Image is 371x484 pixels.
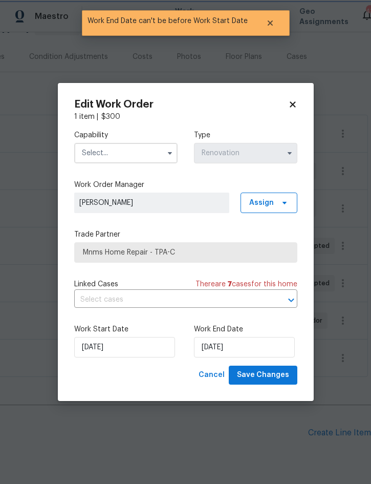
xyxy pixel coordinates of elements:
[74,112,297,122] div: 1 item |
[74,130,178,140] label: Capability
[253,13,287,33] button: Close
[194,143,297,163] input: Select...
[283,147,296,159] button: Show options
[194,366,229,385] button: Cancel
[195,279,297,289] span: There are case s for this home
[284,293,298,307] button: Open
[74,337,175,357] input: M/D/YYYY
[194,130,297,140] label: Type
[74,292,269,308] input: Select cases
[229,366,297,385] button: Save Changes
[194,337,295,357] input: M/D/YYYY
[74,324,178,334] label: Work Start Date
[237,369,289,382] span: Save Changes
[74,180,297,190] label: Work Order Manager
[82,10,253,32] span: Work End Date can't be before Work Start Date
[164,147,176,159] button: Show options
[74,99,288,110] h2: Edit Work Order
[194,324,297,334] label: Work End Date
[228,281,232,288] span: 7
[74,279,118,289] span: Linked Cases
[249,198,274,208] span: Assign
[79,198,224,208] span: [PERSON_NAME]
[101,113,120,120] span: $ 300
[74,229,297,240] label: Trade Partner
[74,143,178,163] input: Select...
[199,369,225,382] span: Cancel
[83,247,289,258] span: Mnms Home Repair - TPA-C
